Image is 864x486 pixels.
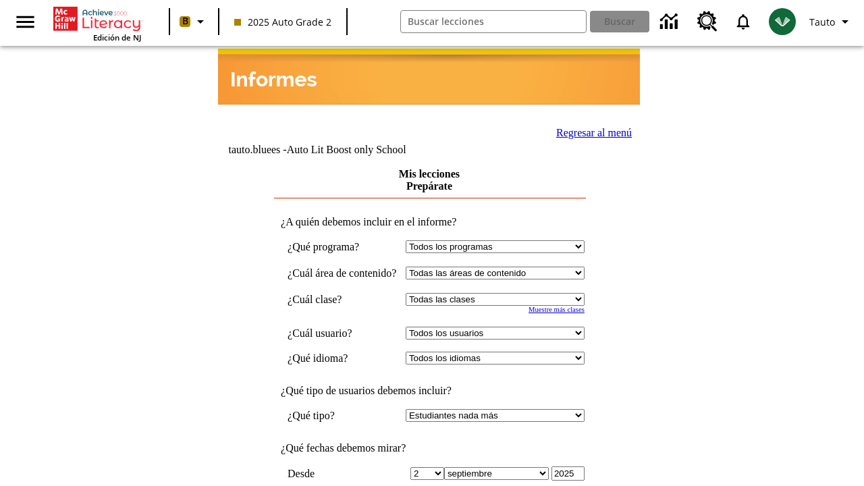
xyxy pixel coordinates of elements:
nobr: ¿Cuál área de contenido? [288,267,396,279]
div: Portada [53,4,141,43]
td: ¿Qué idioma? [288,352,399,364]
td: ¿Qué programa? [288,240,399,253]
input: Buscar campo [401,11,587,32]
button: Perfil/Configuración [804,9,859,34]
span: B [182,13,188,30]
td: ¿Qué fechas debemos mirar? [274,442,585,454]
td: ¿Qué tipo? [288,409,399,422]
a: Centro de información [652,3,689,40]
td: ¿A quién debemos incluir en el informe? [274,216,585,228]
span: Edición de NJ [93,32,141,43]
img: header [218,49,640,105]
td: ¿Qué tipo de usuarios debemos incluir? [274,385,585,397]
a: Centro de recursos, Se abrirá en una pestaña nueva. [689,3,726,40]
a: Muestre más clases [529,306,585,313]
td: ¿Cuál usuario? [288,327,399,340]
a: Notificaciones [726,4,761,39]
button: Abrir el menú lateral [5,2,45,42]
nobr: Auto Lit Boost only School [287,144,406,155]
td: ¿Cuál clase? [288,293,399,306]
span: Tauto [809,15,835,29]
span: 2025 Auto Grade 2 [234,15,331,29]
td: Desde [288,466,399,481]
button: Boost El color de la clase es anaranjado claro. Cambiar el color de la clase. [174,9,214,34]
img: avatar image [769,8,796,35]
a: Regresar al menú [556,127,632,138]
td: tauto.bluees - [228,144,476,156]
button: Escoja un nuevo avatar [761,4,804,39]
a: Mis lecciones Prepárate [399,168,460,192]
